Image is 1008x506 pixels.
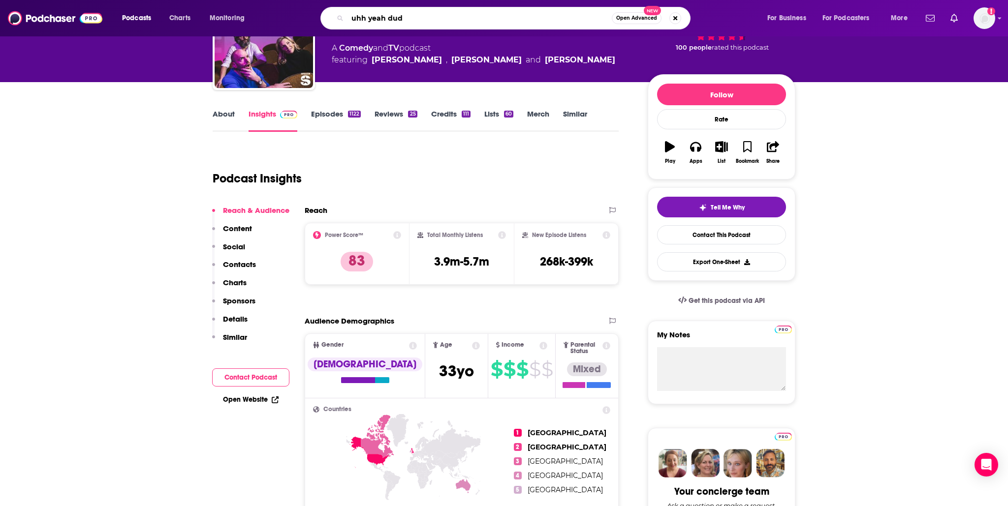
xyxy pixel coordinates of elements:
img: Podchaser Pro [775,326,792,333]
a: Merch [527,109,549,132]
button: Open AdvancedNew [612,12,661,24]
div: Share [766,158,780,164]
button: Contact Podcast [212,368,289,387]
a: Open Website [223,395,279,404]
span: Monitoring [210,11,245,25]
a: Pro website [775,431,792,441]
h2: Audience Demographics [305,316,394,326]
span: 3 [514,457,522,465]
span: New [644,6,661,15]
span: 5 [514,486,522,494]
div: 111 [462,111,471,118]
span: Logged in as MTriantPPC [974,7,995,29]
span: $ [541,361,553,377]
div: 25 [408,111,417,118]
span: and [526,54,541,66]
svg: Add a profile image [987,7,995,15]
button: Export One-Sheet [657,252,786,271]
span: Age [440,342,452,348]
button: Play [657,135,683,170]
button: open menu [884,10,920,26]
p: Content [223,224,252,233]
h3: 3.9m-5.7m [434,254,489,269]
button: Similar [212,332,247,351]
span: Countries [323,406,351,413]
a: Reviews25 [375,109,417,132]
button: open menu [115,10,164,26]
span: 100 people [676,44,712,51]
div: List [718,158,725,164]
button: Reach & Audience [212,206,289,224]
p: Social [223,242,245,251]
button: List [709,135,734,170]
a: Episodes1122 [311,109,361,132]
span: Podcasts [122,11,151,25]
span: Charts [169,11,190,25]
button: open menu [760,10,819,26]
a: Credits111 [431,109,471,132]
button: Follow [657,84,786,105]
h3: 268k-399k [540,254,593,269]
button: Charts [212,278,247,296]
span: $ [504,361,515,377]
p: Similar [223,332,247,342]
a: Show notifications dropdown [946,10,962,27]
h1: Podcast Insights [213,171,302,186]
div: Rate [657,109,786,129]
span: Income [502,342,524,348]
span: $ [529,361,540,377]
button: open menu [816,10,884,26]
span: For Podcasters [822,11,870,25]
a: Comedy [339,43,373,53]
h2: Power Score™ [325,232,363,238]
h2: Reach [305,206,327,215]
span: Open Advanced [616,16,657,21]
button: Bookmark [734,135,760,170]
p: Details [223,314,248,324]
span: [GEOGRAPHIC_DATA] [528,471,603,480]
span: 1 [514,429,522,437]
span: 33 yo [439,361,474,381]
button: Content [212,224,252,242]
button: open menu [203,10,257,26]
span: rated this podcast [712,44,769,51]
div: Open Intercom Messenger [975,453,998,476]
span: Gender [321,342,344,348]
button: Share [760,135,786,170]
span: and [373,43,388,53]
a: Jason Mantzoukas [545,54,615,66]
h2: Total Monthly Listens [427,232,483,238]
span: [GEOGRAPHIC_DATA] [528,443,606,451]
a: Similar [563,109,587,132]
img: Sydney Profile [659,449,687,477]
span: Parental Status [570,342,601,355]
span: $ [491,361,503,377]
span: Get this podcast via API [689,297,765,305]
a: June Diane Raphael [451,54,522,66]
a: Contact This Podcast [657,225,786,244]
p: Reach & Audience [223,206,289,215]
img: Podchaser Pro [280,111,297,119]
span: [GEOGRAPHIC_DATA] [528,428,606,437]
button: Apps [683,135,708,170]
span: 4 [514,472,522,479]
img: User Profile [974,7,995,29]
a: Charts [163,10,196,26]
div: Play [665,158,675,164]
img: Podchaser - Follow, Share and Rate Podcasts [8,9,102,28]
a: Get this podcast via API [670,289,773,313]
h2: New Episode Listens [532,232,586,238]
button: Details [212,314,248,332]
p: Sponsors [223,296,255,305]
a: Paul Scheer [372,54,442,66]
p: Charts [223,278,247,287]
img: Jon Profile [756,449,785,477]
label: My Notes [657,330,786,347]
img: Barbara Profile [691,449,720,477]
img: Jules Profile [724,449,752,477]
p: 83 [341,252,373,271]
div: Your concierge team [674,485,769,498]
span: More [891,11,908,25]
span: For Business [767,11,806,25]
